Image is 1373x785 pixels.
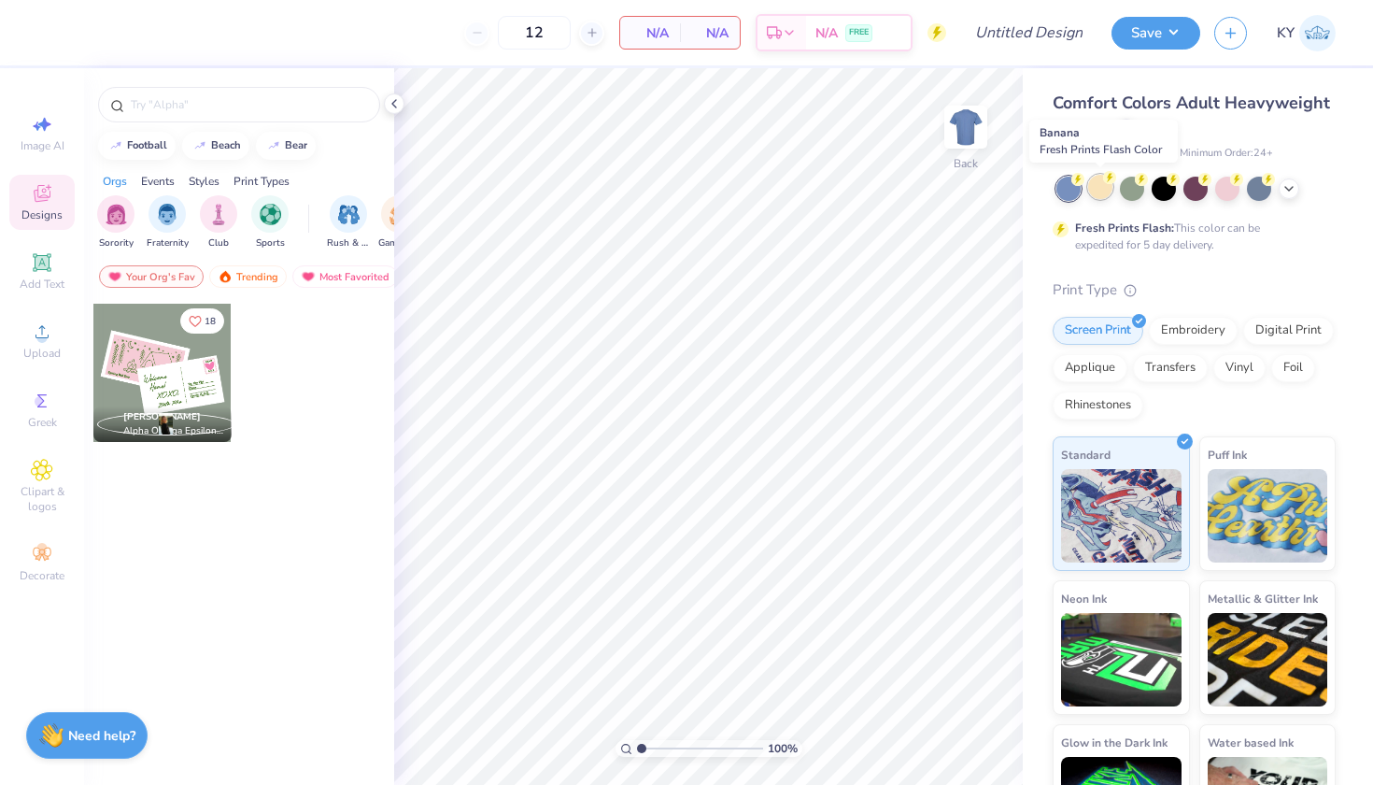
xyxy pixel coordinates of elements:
[327,195,370,250] button: filter button
[234,173,290,190] div: Print Types
[1111,17,1200,50] button: Save
[251,195,289,250] button: filter button
[208,236,229,250] span: Club
[123,410,201,423] span: [PERSON_NAME]
[1075,220,1305,253] div: This color can be expedited for 5 day delivery.
[23,346,61,361] span: Upload
[1029,120,1178,163] div: Banana
[266,140,281,151] img: trend_line.gif
[960,14,1097,51] input: Untitled Design
[218,270,233,283] img: trending.gif
[954,155,978,172] div: Back
[107,270,122,283] img: most_fav.gif
[1053,279,1336,301] div: Print Type
[182,132,249,160] button: beach
[1053,317,1143,345] div: Screen Print
[378,236,421,250] span: Game Day
[21,207,63,222] span: Designs
[1040,142,1162,157] span: Fresh Prints Flash Color
[947,108,984,146] img: Back
[180,308,224,334] button: Like
[691,23,729,43] span: N/A
[98,132,176,160] button: football
[849,26,869,39] span: FREE
[108,140,123,151] img: trend_line.gif
[285,140,307,150] div: bear
[9,484,75,514] span: Clipart & logos
[256,132,316,160] button: bear
[99,265,204,288] div: Your Org's Fav
[1243,317,1334,345] div: Digital Print
[631,23,669,43] span: N/A
[189,173,219,190] div: Styles
[20,277,64,292] span: Add Text
[1061,613,1182,706] img: Neon Ink
[200,195,237,250] button: filter button
[1075,221,1174,235] strong: Fresh Prints Flash:
[147,236,189,250] span: Fraternity
[1053,392,1143,420] div: Rhinestones
[208,204,229,225] img: Club Image
[327,236,370,250] span: Rush & Bid
[123,424,224,438] span: Alpha Omega Epsilon, [GEOGRAPHIC_DATA][US_STATE]
[338,204,360,225] img: Rush & Bid Image
[157,204,177,225] img: Fraternity Image
[205,317,216,326] span: 18
[1271,354,1315,382] div: Foil
[1061,589,1107,608] span: Neon Ink
[292,265,398,288] div: Most Favorited
[260,204,281,225] img: Sports Image
[97,195,134,250] button: filter button
[209,265,287,288] div: Trending
[1277,15,1336,51] a: KY
[1061,469,1182,563] img: Standard
[1208,469,1328,563] img: Puff Ink
[1208,445,1247,464] span: Puff Ink
[103,173,127,190] div: Orgs
[1208,589,1318,608] span: Metallic & Glitter Ink
[211,140,241,150] div: beach
[498,16,571,50] input: – –
[1208,733,1294,752] span: Water based Ink
[129,95,368,114] input: Try "Alpha"
[20,568,64,583] span: Decorate
[1061,733,1168,752] span: Glow in the Dark Ink
[147,195,189,250] button: filter button
[378,195,421,250] div: filter for Game Day
[768,740,798,757] span: 100 %
[251,195,289,250] div: filter for Sports
[68,727,135,745] strong: Need help?
[1149,317,1238,345] div: Embroidery
[106,204,127,225] img: Sorority Image
[127,140,167,150] div: football
[21,138,64,153] span: Image AI
[815,23,838,43] span: N/A
[1053,92,1330,139] span: Comfort Colors Adult Heavyweight T-Shirt
[1277,22,1295,44] span: KY
[327,195,370,250] div: filter for Rush & Bid
[97,195,134,250] div: filter for Sorority
[147,195,189,250] div: filter for Fraternity
[389,204,411,225] img: Game Day Image
[378,195,421,250] button: filter button
[1061,445,1111,464] span: Standard
[301,270,316,283] img: most_fav.gif
[192,140,207,151] img: trend_line.gif
[141,173,175,190] div: Events
[256,236,285,250] span: Sports
[1299,15,1336,51] img: Kiersten York
[200,195,237,250] div: filter for Club
[99,236,134,250] span: Sorority
[1133,354,1208,382] div: Transfers
[1053,354,1127,382] div: Applique
[1213,354,1266,382] div: Vinyl
[1208,613,1328,706] img: Metallic & Glitter Ink
[28,415,57,430] span: Greek
[1180,146,1273,162] span: Minimum Order: 24 +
